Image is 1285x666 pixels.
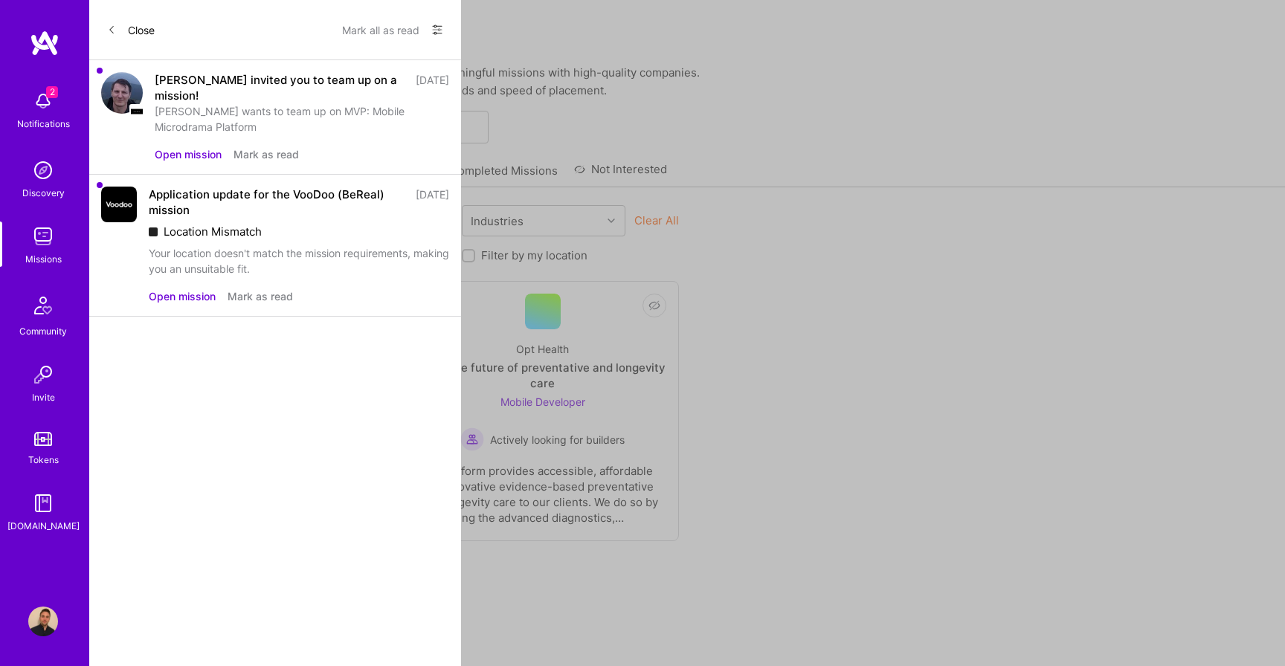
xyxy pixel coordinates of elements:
div: Invite [32,389,55,405]
img: logo [30,30,59,56]
button: Open mission [155,146,222,162]
img: User Avatar [28,607,58,636]
div: Tokens [28,452,59,468]
div: [DOMAIN_NAME] [7,518,80,534]
div: Application update for the VooDoo (BeReal) mission [149,187,407,218]
div: Discovery [22,185,65,201]
img: tokens [34,432,52,446]
img: Invite [28,360,58,389]
img: discovery [28,155,58,185]
div: [DATE] [416,72,449,103]
div: [PERSON_NAME] wants to team up on MVP: Mobile Microdrama Platform [155,103,449,135]
img: Company logo [129,104,144,119]
a: User Avatar [25,607,62,636]
img: guide book [28,488,58,518]
div: [DATE] [416,187,449,218]
div: Your location doesn't match the mission requirements, making you an unsuitable fit. [149,245,449,277]
button: Mark all as read [342,18,419,42]
button: Close [107,18,155,42]
img: Community [25,288,61,323]
img: user avatar [101,72,143,114]
img: teamwork [28,222,58,251]
img: Company Logo [101,187,137,222]
div: Community [19,323,67,339]
div: Missions [25,251,62,267]
button: Mark as read [234,146,299,162]
div: Location Mismatch [149,224,449,239]
button: Open mission [149,288,216,304]
button: Mark as read [228,288,293,304]
div: [PERSON_NAME] invited you to team up on a mission! [155,72,407,103]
